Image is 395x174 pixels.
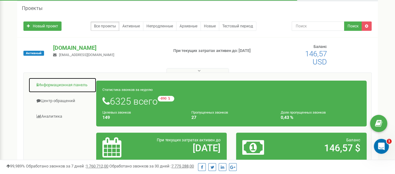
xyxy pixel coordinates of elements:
[344,21,362,31] button: Поиск
[102,96,360,106] h1: 6325 всего
[285,143,360,153] h2: 146,57 $
[53,44,163,52] p: [DOMAIN_NAME]
[158,96,174,101] small: -890
[157,138,220,142] span: При текущих затратах активен до
[119,21,143,31] a: Активные
[314,44,327,49] span: Баланс
[143,21,176,31] a: Непродленные
[23,51,44,56] span: Активный
[387,139,392,144] span: 1
[173,48,253,54] p: При текущих затратах активен до: [DATE]
[28,109,96,124] a: Аналитика
[86,164,108,168] u: 1 760 712,00
[145,143,220,153] h2: [DATE]
[26,164,108,168] span: Обработано звонков за 7 дней :
[171,164,194,168] u: 7 775 288,00
[102,88,153,92] small: Статистика звонков за неделю
[191,111,228,115] small: Пропущенных звонков
[59,53,114,57] span: [EMAIL_ADDRESS][DOMAIN_NAME]
[22,6,42,11] h5: Проекты
[102,115,182,120] h4: 149
[176,21,201,31] a: Архивные
[191,115,271,120] h4: 27
[102,111,131,115] small: Целевых звонков
[305,49,327,66] span: 146,57 USD
[109,164,194,168] span: Обработано звонков за 30 дней :
[28,93,96,109] a: Центр обращений
[23,21,62,31] a: Новый проект
[219,21,256,31] a: Тестовый период
[281,111,326,115] small: Доля пропущенных звонков
[374,139,389,154] iframe: Intercom live chat
[28,78,96,93] a: Информационная панель
[346,138,360,142] span: Баланс
[200,21,219,31] a: Новые
[292,21,344,31] input: Поиск
[91,21,119,31] a: Все проекты
[6,164,25,168] span: 99,989%
[281,115,360,120] h4: 0,43 %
